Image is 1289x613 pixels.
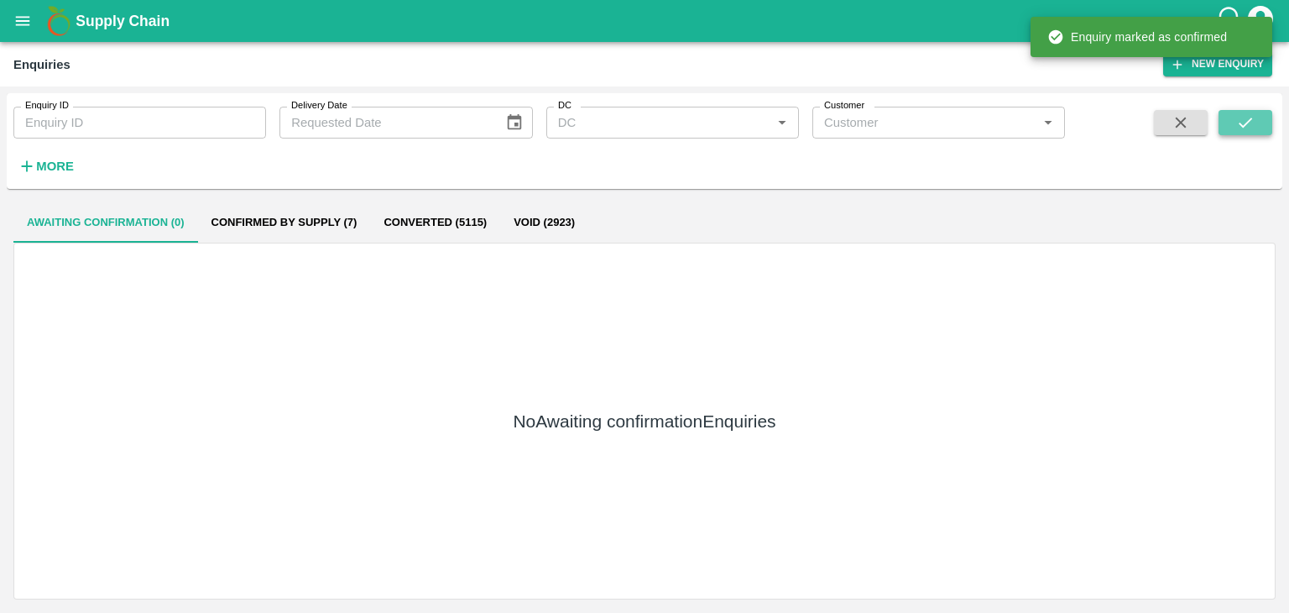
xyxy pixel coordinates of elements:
[1163,52,1272,76] button: New Enquiry
[13,152,78,181] button: More
[36,160,74,173] strong: More
[500,202,588,243] button: Void (2923)
[551,112,766,134] input: DC
[25,99,69,113] label: Enquiry ID
[42,4,76,38] img: logo
[370,202,500,243] button: Converted (5115)
[1047,22,1227,52] div: Enquiry marked as confirmed
[771,112,793,134] button: Open
[824,99,864,113] label: Customer
[13,107,266,139] input: Enquiry ID
[13,202,198,243] button: Awaiting confirmation (0)
[3,2,42,40] button: open drawer
[498,107,530,139] button: Choose date
[1216,6,1245,36] div: customer-support
[76,9,1216,33] a: Supply Chain
[513,410,775,433] h5: No Awaiting confirmation Enquiries
[817,112,1032,134] input: Customer
[1245,3,1276,39] div: account of current user
[198,202,371,243] button: Confirmed by supply (7)
[279,107,492,139] input: Requested Date
[1037,112,1059,134] button: Open
[13,54,70,76] div: Enquiries
[291,99,347,113] label: Delivery Date
[76,13,170,29] b: Supply Chain
[558,99,571,113] label: DC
